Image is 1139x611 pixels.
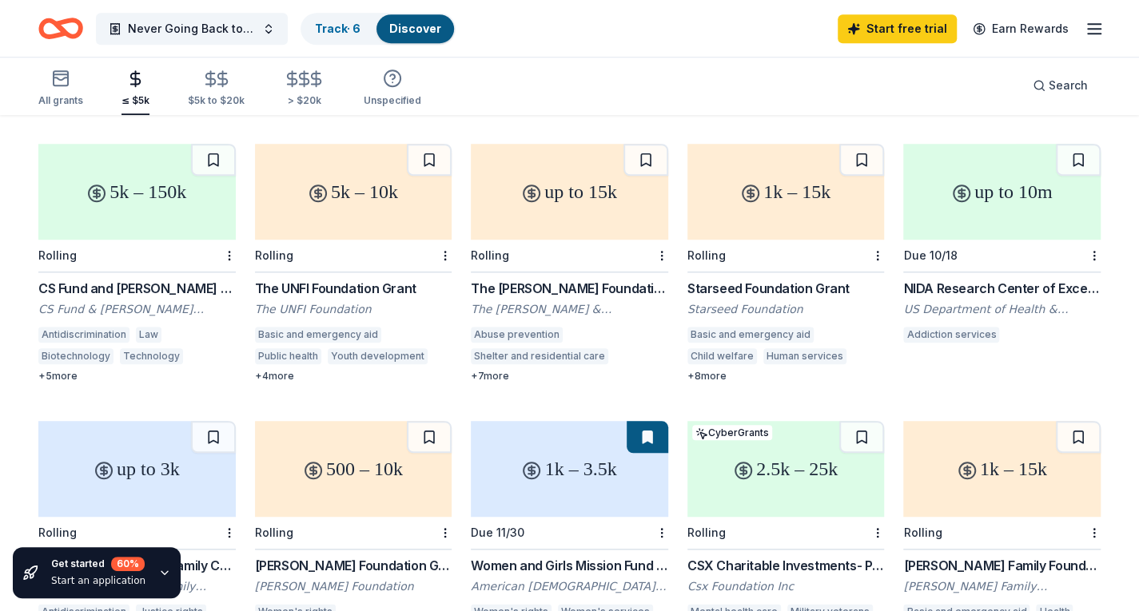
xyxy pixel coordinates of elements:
button: Never Going Back to Abuse Project [96,13,288,45]
div: + 4 more [255,370,452,383]
div: Rolling [687,526,726,539]
div: Csx Foundation Inc [687,578,885,594]
span: Never Going Back to Abuse Project [128,19,256,38]
div: up to 15k [471,144,668,240]
a: up to 15kRollingThe [PERSON_NAME] Foundation GrantThe [PERSON_NAME] & [PERSON_NAME] FoundationAbu... [471,144,668,383]
div: Starseed Foundation Grant [687,279,885,298]
a: 5k – 10kRollingThe UNFI Foundation GrantThe UNFI FoundationBasic and emergency aidPublic healthYo... [255,144,452,383]
div: Basic and emergency aid [687,327,814,343]
div: Starseed Foundation [687,301,885,317]
div: Rolling [255,248,293,262]
button: All grants [38,62,83,115]
span: Search [1049,76,1088,95]
div: All grants [38,94,83,107]
div: 60 % [111,557,145,571]
div: 2.5k – 25k [687,421,885,517]
div: Rolling [38,248,77,262]
div: Unspecified [364,94,421,107]
button: $5k to $20k [188,63,245,115]
div: Due 10/18 [903,248,957,262]
div: 1k – 3.5k [471,421,668,517]
div: Rolling [903,526,942,539]
div: CSX Charitable Investments- Pride in Service Grants [687,556,885,575]
div: [PERSON_NAME] Family Foundation [903,578,1101,594]
button: Unspecified [364,62,421,115]
div: > $20k [283,94,325,107]
div: Addiction services [903,327,999,343]
div: $5k to $20k [188,94,245,107]
div: Law [136,327,161,343]
button: > $20k [283,63,325,115]
a: Track· 6 [315,22,360,35]
div: Shelter and residential care [471,348,608,364]
div: Women and Girls Mission Fund Grant [471,556,668,575]
button: Track· 6Discover [301,13,456,45]
div: 1k – 15k [903,421,1101,517]
div: The UNFI Foundation [255,301,452,317]
a: Earn Rewards [963,14,1078,43]
div: Rolling [255,526,293,539]
div: CyberGrants [692,425,772,440]
div: The UNFI Foundation Grant [255,279,452,298]
div: Abuse prevention [471,327,563,343]
div: Rolling [471,248,509,262]
div: Get started [51,557,145,571]
div: American [DEMOGRAPHIC_DATA] Women's Ministries [471,578,668,594]
div: 500 – 10k [255,421,452,517]
div: The [PERSON_NAME] Foundation Grant [471,279,668,298]
div: Public health [255,348,321,364]
div: up to 3k [38,421,236,517]
a: Home [38,10,83,47]
a: Discover [389,22,441,35]
div: ≤ $5k [121,94,149,107]
div: Technology [120,348,183,364]
a: Start free trial [838,14,957,43]
div: CS Fund and [PERSON_NAME] Legacy Grant [38,279,236,298]
div: + 5 more [38,370,236,383]
div: Due 11/30 [471,526,524,539]
div: Basic and emergency aid [255,327,381,343]
div: [PERSON_NAME] Foundation [255,578,452,594]
div: The [PERSON_NAME] & [PERSON_NAME] Foundation [471,301,668,317]
button: Search [1020,69,1101,101]
div: CS Fund & [PERSON_NAME] Legacy [38,301,236,317]
a: up to 10mDue 10/18NIDA Research Center of Excellence Grant Program (P50 Clinical Trial Optional) ... [903,144,1101,348]
div: Human services [763,348,846,364]
button: ≤ $5k [121,63,149,115]
div: up to 10m [903,144,1101,240]
div: Antidiscrimination [38,327,129,343]
div: Biotechnology [38,348,114,364]
div: [PERSON_NAME] Family Foundation Grant [903,556,1101,575]
a: 1k – 15kRollingStarseed Foundation GrantStarseed FoundationBasic and emergency aidChild welfareHu... [687,144,885,383]
div: [PERSON_NAME] Foundation Grant [255,556,452,575]
div: Rolling [38,526,77,539]
div: + 7 more [471,370,668,383]
div: Start an application [51,574,145,587]
div: Rolling [687,248,726,262]
div: 1k – 15k [687,144,885,240]
div: + 8 more [687,370,885,383]
div: Child welfare [687,348,757,364]
div: 5k – 10k [255,144,452,240]
div: NIDA Research Center of Excellence Grant Program (P50 Clinical Trial Optional) (345364) [903,279,1101,298]
a: 5k – 150kRollingCS Fund and [PERSON_NAME] Legacy GrantCS Fund & [PERSON_NAME] LegacyAntidiscrimin... [38,144,236,383]
div: US Department of Health & Human Services: National Institutes of Health (NIH) [903,301,1101,317]
div: Youth development [328,348,428,364]
div: 5k – 150k [38,144,236,240]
